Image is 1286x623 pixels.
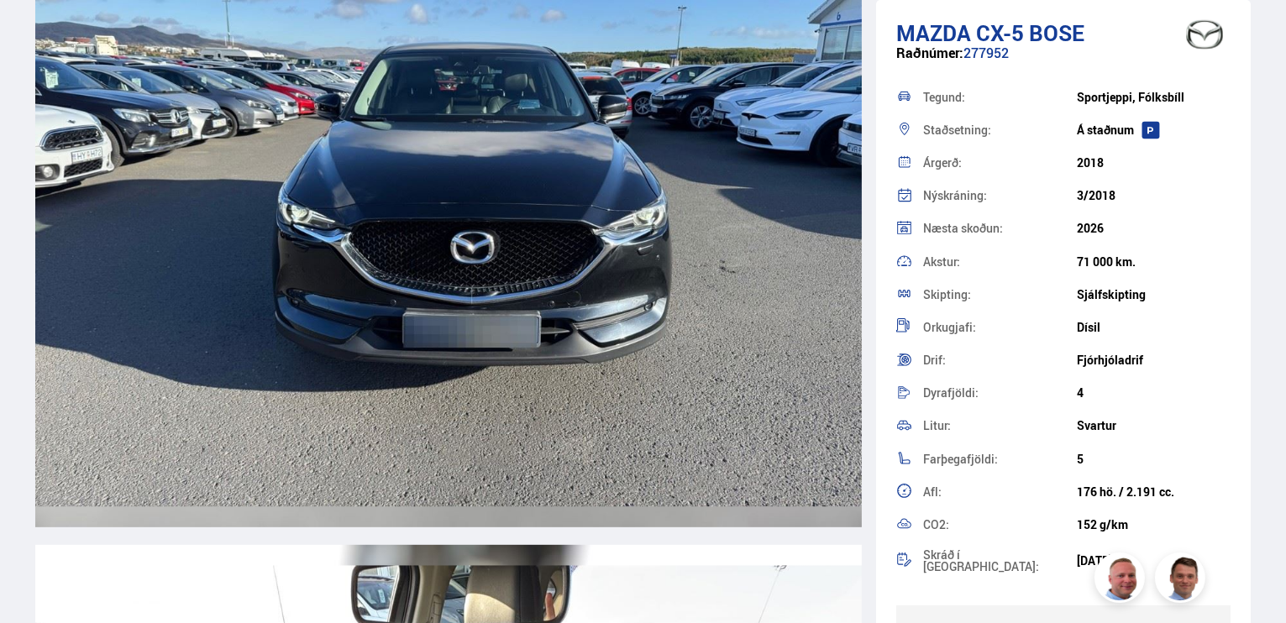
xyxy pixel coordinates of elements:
img: FbJEzSuNWCJXmdc-.webp [1157,555,1208,605]
div: Fjórhjóladrif [1077,353,1231,367]
div: Skipting: [923,289,1077,301]
div: Skráð í [GEOGRAPHIC_DATA]: [923,549,1077,573]
div: Drif: [923,354,1077,366]
div: 4 [1077,386,1231,400]
div: Sportjeppi, Fólksbíll [1077,91,1231,104]
div: Litur: [923,420,1077,432]
div: Orkugjafi: [923,322,1077,333]
div: Staðsetning: [923,124,1077,136]
div: 176 hö. / 2.191 cc. [1077,485,1231,499]
div: 2018 [1077,156,1231,170]
img: siFngHWaQ9KaOqBr.png [1097,555,1147,605]
div: 71 000 km. [1077,255,1231,269]
span: Raðnúmer: [896,44,963,62]
button: Opna LiveChat spjallviðmót [13,7,64,57]
div: [DATE] [1077,554,1231,568]
div: Á staðnum [1077,123,1231,137]
div: 2026 [1077,222,1231,235]
div: Dyrafjöldi: [923,387,1077,399]
div: Næsta skoðun: [923,222,1077,234]
div: Nýskráning: [923,190,1077,202]
div: Akstur: [923,256,1077,268]
span: CX-5 BOSE [976,18,1084,48]
span: Mazda [896,18,971,48]
div: 277952 [896,45,1231,78]
img: brand logo [1171,8,1238,60]
div: Svartur [1077,419,1231,432]
div: Dísil [1077,321,1231,334]
div: 5 [1077,453,1231,466]
div: Farþegafjöldi: [923,453,1077,465]
div: 152 g/km [1077,518,1231,531]
div: CO2: [923,519,1077,531]
div: Tegund: [923,92,1077,103]
div: Afl: [923,486,1077,498]
div: Sjálfskipting [1077,288,1231,301]
div: Árgerð: [923,157,1077,169]
div: 3/2018 [1077,189,1231,202]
